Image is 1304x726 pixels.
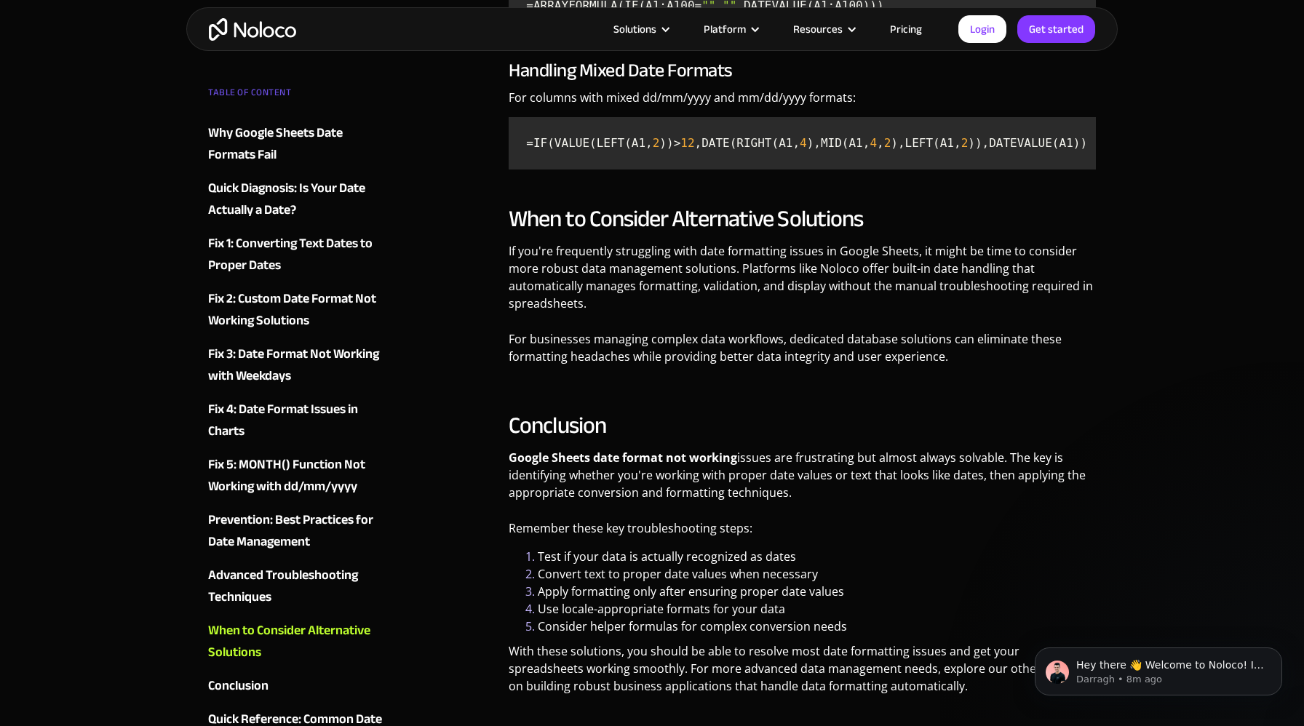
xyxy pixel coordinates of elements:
span: , [877,136,884,150]
p: For columns with mixed dd/mm/yyyy and mm/dd/yyyy formats: [509,89,1096,117]
div: TABLE OF CONTENT [208,81,384,111]
li: Consider helper formulas for complex conversion needs [538,618,1096,635]
div: Conclusion [208,675,269,697]
h2: When to Consider Alternative Solutions [509,204,1096,234]
li: Use locale-appropriate formats for your data [538,600,1096,618]
span: 2 [961,136,969,150]
code: DATEVALUE(A1)) [514,123,1090,164]
span: ),LEFT(A1, [891,136,961,150]
div: Platform [704,20,746,39]
span: 2 [884,136,891,150]
li: Test if your data is actually recognized as dates [538,548,1096,565]
div: Solutions [613,20,656,39]
li: Convert text to proper date values when necessary [538,565,1096,583]
p: With these solutions, you should be able to resolve most date formatting issues and get your spre... [509,642,1096,706]
span: DATE(RIGHT(A1, [701,136,800,150]
span: ),MID(A1, [807,136,870,150]
a: Quick Diagnosis: Is Your Date Actually a Date? [208,177,384,221]
span: 12 [680,136,694,150]
a: Advanced Troubleshooting Techniques [208,565,384,608]
div: Resources [793,20,843,39]
p: If you're frequently struggling with date formatting issues in Google Sheets, it might be time to... [509,242,1096,323]
a: Login [958,15,1006,43]
a: home [209,18,296,41]
a: Fix 2: Custom Date Format Not Working Solutions [208,288,384,332]
iframe: Intercom notifications message [1013,617,1304,719]
span: =IF(VALUE(LEFT(A1, [526,136,652,150]
strong: Google Sheets date format not working [509,450,737,466]
div: Resources [775,20,872,39]
span: , [695,136,702,150]
a: Fix 5: MONTH() Function Not Working with dd/mm/yyyy [208,454,384,498]
a: Fix 4: Date Format Issues in Charts [208,399,384,442]
li: Apply formatting only after ensuring proper date values [538,583,1096,600]
p: issues are frustrating but almost always solvable. The key is identifying whether you're working ... [509,449,1096,512]
a: Fix 1: Converting Text Dates to Proper Dates [208,233,384,276]
a: Conclusion [208,675,384,697]
p: For businesses managing complex data workflows, dedicated database solutions can eliminate these ... [509,330,1096,376]
a: Prevention: Best Practices for Date Management [208,509,384,553]
span: ))> [659,136,680,150]
a: Fix 3: Date Format Not Working with Weekdays [208,343,384,387]
div: Platform [685,20,775,39]
a: Why Google Sheets Date Formats Fail [208,122,384,166]
span: )), [968,136,989,150]
span: 2 [653,136,660,150]
a: Pricing [872,20,940,39]
h2: Conclusion [509,411,1096,440]
p: Remember these key troubleshooting steps: [509,519,1096,548]
span: 4 [870,136,877,150]
h3: Handling Mixed Date Formats [509,60,1096,81]
span: 4 [800,136,807,150]
a: Get started [1017,15,1095,43]
a: When to Consider Alternative Solutions [208,620,384,663]
div: Solutions [595,20,685,39]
